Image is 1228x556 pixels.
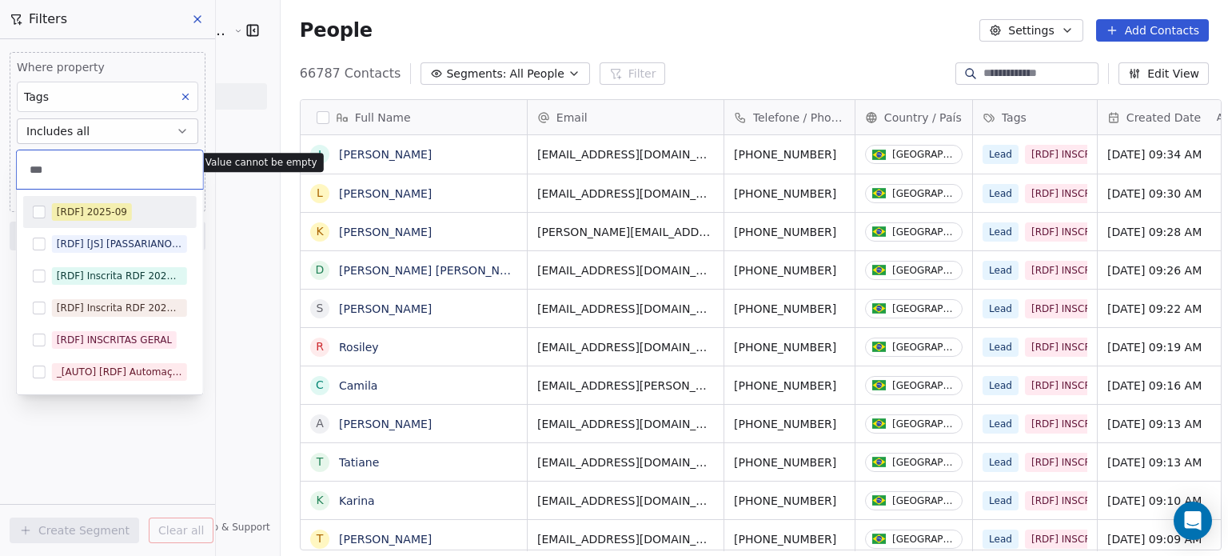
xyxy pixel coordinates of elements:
[57,237,182,251] div: [RDF] [JS] [PASSARIANO] 2025-01
[57,333,172,347] div: [RDF] INSCRITAS GERAL
[57,269,182,283] div: [RDF] Inscrita RDF 2025-03
[57,365,182,379] div: _[AUTO] [RDF] Automação RDF
[57,205,127,219] div: [RDF] 2025-09
[23,196,197,388] div: Suggestions
[57,301,182,315] div: [RDF] Inscrita RDF 2025-05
